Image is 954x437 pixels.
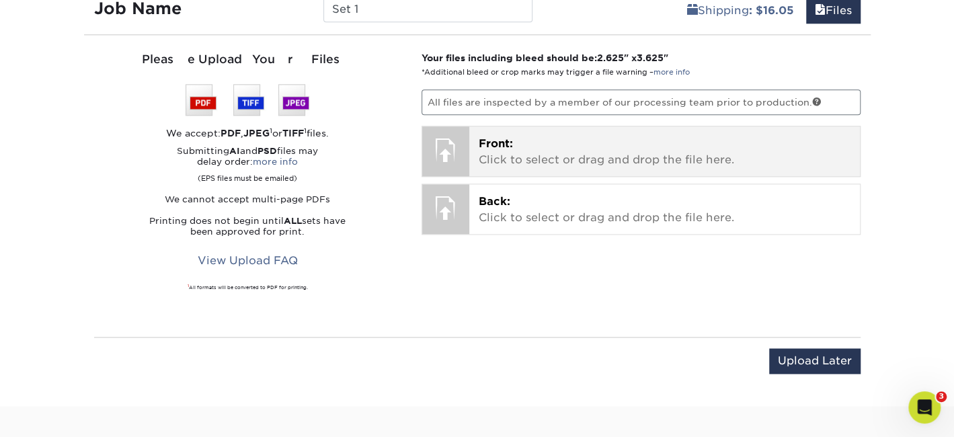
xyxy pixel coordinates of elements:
[422,68,690,77] small: *Additional bleed or crop marks may trigger a file warning –
[687,4,698,17] span: shipping
[479,195,510,208] span: Back:
[749,4,794,17] b: : $16.05
[189,248,307,274] a: View Upload FAQ
[221,128,241,138] strong: PDF
[422,52,668,63] strong: Your files including bleed should be: " x "
[270,126,272,134] sup: 1
[597,52,624,63] span: 2.625
[253,157,298,167] a: more info
[422,89,861,115] p: All files are inspected by a member of our processing team prior to production.
[908,391,941,424] iframe: Intercom live chat
[479,136,850,168] p: Click to select or drag and drop the file here.
[94,146,402,184] p: Submitting and files may delay order:
[637,52,664,63] span: 3.625
[815,4,826,17] span: files
[94,194,402,205] p: We cannot accept multi-page PDFs
[284,216,302,226] strong: ALL
[769,348,861,374] input: Upload Later
[479,194,850,226] p: Click to select or drag and drop the file here.
[94,126,402,140] div: We accept: , or files.
[188,284,189,288] sup: 1
[936,391,947,402] span: 3
[243,128,270,138] strong: JPEG
[186,84,309,116] img: We accept: PSD, TIFF, or JPEG (JPG)
[257,146,277,156] strong: PSD
[282,128,304,138] strong: TIFF
[94,51,402,69] div: Please Upload Your Files
[94,216,402,237] p: Printing does not begin until sets have been approved for print.
[479,137,513,150] span: Front:
[198,167,297,184] small: (EPS files must be emailed)
[229,146,240,156] strong: AI
[653,68,690,77] a: more info
[304,126,307,134] sup: 1
[94,284,402,291] div: All formats will be converted to PDF for printing.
